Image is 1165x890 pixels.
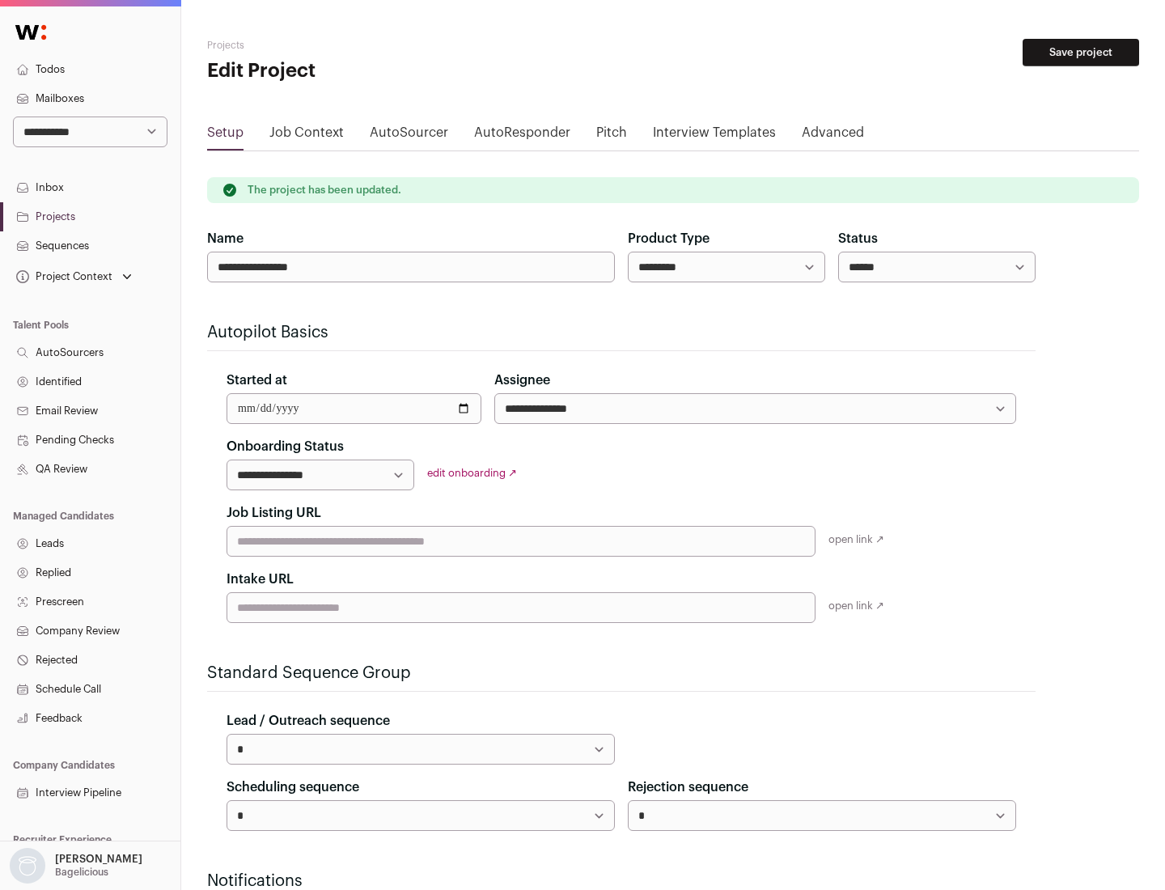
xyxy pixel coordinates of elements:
label: Intake URL [227,570,294,589]
a: Pitch [596,123,627,149]
h2: Projects [207,39,518,52]
label: Status [838,229,878,248]
p: Bagelicious [55,866,108,879]
a: Job Context [269,123,344,149]
label: Onboarding Status [227,437,344,456]
a: edit onboarding ↗ [427,468,517,478]
button: Open dropdown [6,848,146,884]
p: The project has been updated. [248,184,401,197]
a: AutoSourcer [370,123,448,149]
a: Advanced [802,123,864,149]
img: Wellfound [6,16,55,49]
img: nopic.png [10,848,45,884]
label: Product Type [628,229,710,248]
label: Started at [227,371,287,390]
p: [PERSON_NAME] [55,853,142,866]
label: Lead / Outreach sequence [227,711,390,731]
button: Save project [1023,39,1139,66]
h1: Edit Project [207,58,518,84]
a: Interview Templates [653,123,776,149]
h2: Standard Sequence Group [207,662,1036,684]
button: Open dropdown [13,265,135,288]
h2: Autopilot Basics [207,321,1036,344]
a: AutoResponder [474,123,570,149]
label: Scheduling sequence [227,778,359,797]
label: Job Listing URL [227,503,321,523]
div: Project Context [13,270,112,283]
label: Rejection sequence [628,778,748,797]
label: Assignee [494,371,550,390]
a: Setup [207,123,244,149]
label: Name [207,229,244,248]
